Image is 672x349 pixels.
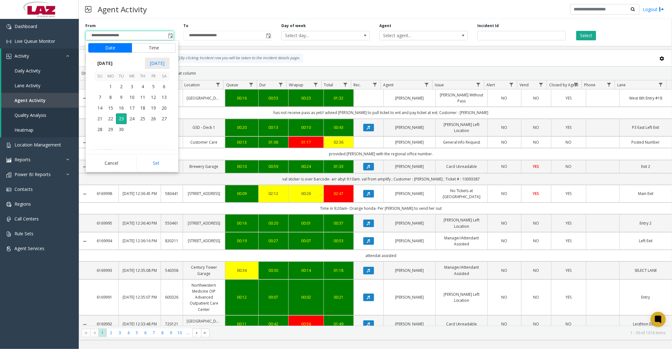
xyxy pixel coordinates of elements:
[116,103,127,113] span: 16
[566,164,571,169] span: NO
[14,83,40,89] span: Lane Activity
[439,188,484,200] a: No Tickets at [GEOGRAPHIC_DATA]
[127,81,137,92] span: 3
[262,220,284,226] a: 00:20
[6,217,11,222] img: 'icon'
[116,81,127,92] td: Tuesday, September 2, 2025
[95,92,105,103] span: 7
[491,267,517,273] a: NO
[282,31,352,40] span: Select day...
[116,103,127,113] td: Tuesday, September 16, 2025
[94,267,115,273] a: 6169993
[555,124,583,130] a: YES
[1,93,79,108] a: Agent Activity
[439,264,484,276] a: Manager/Attendant Assisted
[328,220,350,226] div: 00:37
[491,220,517,226] a: NO
[388,191,432,197] a: [PERSON_NAME]
[187,95,221,101] a: [GEOGRAPHIC_DATA]
[491,124,517,130] a: NO
[229,124,255,130] a: 00:20
[123,220,157,226] a: [DATE] 12:36:40 PM
[90,107,672,118] td: has not receive pass as yet// advied [PERSON_NAME] to pull ticket to ent and pay ticket at ext; C...
[439,291,484,303] a: [PERSON_NAME] Left Location
[105,103,116,113] span: 15
[105,103,116,113] td: Monday, September 15, 2025
[262,163,284,169] div: 00:59
[229,139,255,145] div: 00:13
[6,202,11,207] img: 'icon'
[105,81,116,92] td: Monday, September 1, 2025
[116,92,127,103] span: 9
[328,139,350,145] a: 02:36
[88,156,135,170] button: Cancel
[439,139,484,145] a: General Info Request
[525,139,547,145] a: NO
[229,267,255,273] div: 00:34
[6,246,11,251] img: 'icon'
[95,59,115,68] span: [DATE]
[94,238,115,244] a: 6169994
[388,124,432,130] a: [PERSON_NAME]
[292,294,320,300] a: 00:02
[14,171,51,177] span: Power BI Reports
[187,139,221,145] a: Customer Care
[1,49,79,63] a: Activity
[187,282,221,312] a: Northwestern Medicine OIP Advanced Outpatient Care Center
[292,139,320,145] a: 01:17
[229,191,255,197] div: 00:09
[525,267,547,273] a: NO
[533,191,539,196] span: YES
[491,294,517,300] a: NO
[623,294,668,300] a: Entry
[148,81,159,92] td: Friday, September 5, 2025
[159,103,169,113] span: 20
[477,23,499,29] label: Incident Id
[388,139,432,145] a: [PERSON_NAME]
[127,113,137,124] td: Wednesday, September 24, 2025
[623,267,668,273] a: SELECT LANE
[292,220,320,226] div: 00:01
[388,238,432,244] a: [PERSON_NAME]
[388,220,432,226] a: [PERSON_NAME]
[555,191,583,197] a: YES
[127,92,137,103] span: 10
[116,113,127,124] td: Tuesday, September 23, 2025
[262,124,284,130] div: 00:13
[229,95,255,101] div: 00:16
[491,238,517,244] a: NO
[292,163,320,169] a: 00:24
[229,163,255,169] div: 00:10
[439,235,484,247] a: Manager/Attendant Assisted
[262,267,284,273] a: 00:30
[439,163,484,169] a: Card Unreadable
[159,92,169,103] td: Saturday, September 13, 2025
[555,220,583,226] a: YES
[127,81,137,92] td: Wednesday, September 3, 2025
[623,95,668,101] a: West 6th Entry #18
[79,140,90,145] a: Collapse Details
[14,112,46,118] span: Quality Analysis
[90,148,672,160] td: provided [PERSON_NAME] with the regional office number.
[159,113,169,124] td: Saturday, September 27, 2025
[6,157,11,163] img: 'icon'
[159,103,169,113] td: Saturday, September 20, 2025
[292,95,320,101] a: 00:23
[14,231,33,237] span: Rule Sets
[328,238,350,244] div: 00:53
[137,81,148,92] span: 4
[14,127,33,133] span: Heatmap
[533,164,539,169] span: YES
[555,294,583,300] a: YES
[555,163,583,169] a: NO
[379,23,391,29] label: Agent
[328,95,350,101] a: 01:32
[533,125,539,130] span: NO
[491,95,517,101] a: NO
[187,264,221,276] a: Century Tower Garage
[137,92,148,103] span: 11
[491,163,517,169] a: NO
